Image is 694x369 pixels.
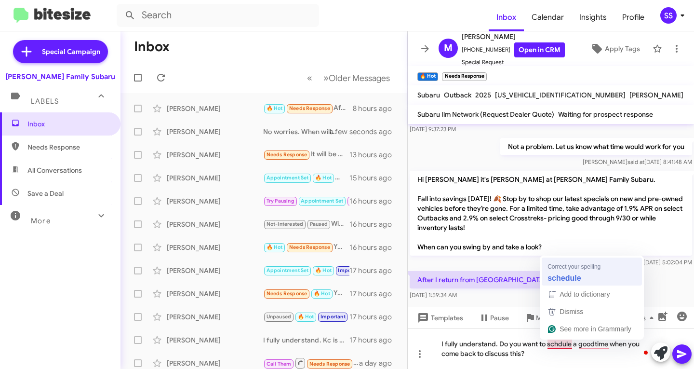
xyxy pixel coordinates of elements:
[27,119,109,129] span: Inbox
[320,314,346,320] span: Important
[267,267,309,273] span: Appointment Set
[514,42,565,57] a: Open in CRM
[13,40,108,63] a: Special Campaign
[359,358,400,368] div: a day ago
[167,335,263,345] div: [PERSON_NAME]
[462,42,565,57] span: [PHONE_NUMBER]
[167,104,263,113] div: [PERSON_NAME]
[605,40,640,57] span: Apply Tags
[263,357,359,369] div: Inbound Call
[298,314,314,320] span: 🔥 Hot
[342,127,400,137] div: a few seconds ago
[442,72,486,81] small: Needs Response
[349,196,400,206] div: 16 hours ago
[629,91,683,99] span: [PERSON_NAME]
[323,72,329,84] span: »
[263,103,353,114] div: After I return from [GEOGRAPHIC_DATA] in October works best.
[263,219,349,230] div: Will do
[267,175,309,181] span: Appointment Set
[572,3,614,31] a: Insights
[582,40,648,57] button: Apply Tags
[289,244,330,250] span: Needs Response
[289,105,330,111] span: Needs Response
[302,68,396,88] nav: Page navigation example
[263,195,349,206] div: Yes sir. Trey is ready to assist you! We will talk to you then!
[318,68,396,88] button: Next
[495,91,626,99] span: [US_VEHICLE_IDENTIFICATION_NUMBER]
[134,39,170,55] h1: Inbox
[475,91,491,99] span: 2025
[167,358,263,368] div: [PERSON_NAME]
[408,309,471,327] button: Templates
[167,196,263,206] div: [PERSON_NAME]
[349,335,400,345] div: 17 hours ago
[267,290,307,297] span: Needs Response
[167,127,263,137] div: [PERSON_NAME]
[349,173,400,183] div: 15 hours ago
[267,314,292,320] span: Unpaused
[167,312,263,322] div: [PERSON_NAME]
[31,97,59,106] span: Labels
[267,198,294,204] span: Try Pausing
[263,127,342,137] div: No worries. When will you be coming back to [GEOGRAPHIC_DATA]?
[410,125,456,133] span: [DATE] 9:37:23 PM
[301,68,318,88] button: Previous
[558,110,653,119] span: Waiting for prospect response
[462,31,565,42] span: [PERSON_NAME]
[263,335,349,345] div: I fully understand. Kc is ready to asssit you when you are. I hope you have a great rest of your ...
[417,91,440,99] span: Subaru
[5,72,115,82] div: [PERSON_NAME] Family Subaru
[408,328,694,369] div: To enrich screen reader interactions, please activate Accessibility in Grammarly extension settings
[267,361,292,367] span: Call Them
[167,150,263,160] div: [PERSON_NAME]
[349,312,400,322] div: 17 hours ago
[349,219,400,229] div: 16 hours ago
[583,158,692,165] span: [PERSON_NAME] [DATE] 8:41:48 AM
[349,289,400,299] div: 17 hours ago
[263,288,349,299] div: Yes I was planning on coming [DATE]
[310,221,328,227] span: Paused
[349,266,400,275] div: 17 hours ago
[490,309,509,327] span: Pause
[267,151,307,158] span: Needs Response
[517,309,586,327] button: Mark Inactive
[417,72,438,81] small: 🔥 Hot
[614,3,652,31] a: Profile
[263,172,349,183] div: Oh that would be perfect! What time [DATE] would work for you?
[263,149,349,160] div: It will be a while
[263,265,349,276] div: Yes ma'am. Not a problem at all. I hope you have a great day and we will talk soon!
[329,73,390,83] span: Older Messages
[27,189,64,198] span: Save a Deal
[31,217,51,225] span: More
[608,259,692,266] span: Sender [DATE] 5:02:04 PM
[263,242,349,253] div: Yup
[444,41,453,56] span: M
[167,266,263,275] div: [PERSON_NAME]
[314,290,330,297] span: 🔥 Hot
[410,171,692,256] p: Hi [PERSON_NAME] it's [PERSON_NAME] at [PERSON_NAME] Family Subaru. Fall into savings [DATE]! 🍂 S...
[627,158,644,165] span: said at
[338,267,363,273] span: Important
[349,150,400,160] div: 13 hours ago
[500,138,692,155] p: Not a problem. Let us know what time would work for you
[42,47,100,56] span: Special Campaign
[301,198,343,204] span: Appointment Set
[471,309,517,327] button: Pause
[410,291,457,299] span: [DATE] 1:59:34 AM
[349,243,400,252] div: 16 hours ago
[267,105,283,111] span: 🔥 Hot
[117,4,319,27] input: Search
[444,91,471,99] span: Outback
[660,7,677,24] div: SS
[27,165,82,175] span: All Conversations
[489,3,524,31] a: Inbox
[315,175,332,181] span: 🔥 Hot
[462,57,565,67] span: Special Request
[536,309,578,327] span: Mark Inactive
[524,3,572,31] a: Calendar
[415,309,463,327] span: Templates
